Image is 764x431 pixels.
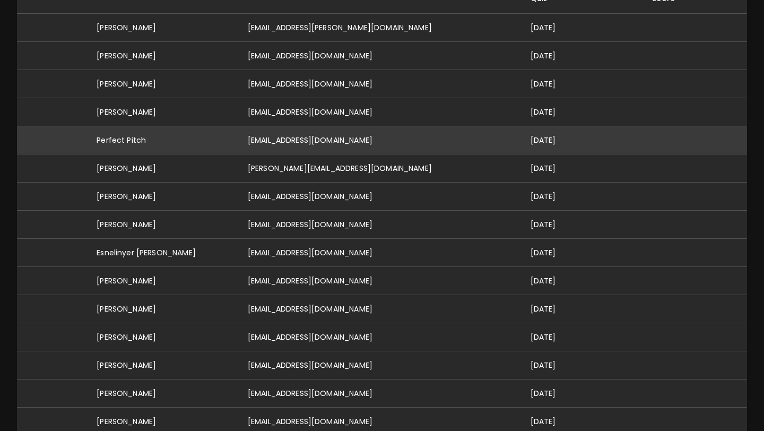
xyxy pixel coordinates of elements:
[88,380,239,408] td: [PERSON_NAME]
[88,351,239,380] td: [PERSON_NAME]
[88,323,239,351] td: [PERSON_NAME]
[522,211,585,239] td: [DATE]
[522,126,585,154] td: [DATE]
[239,183,522,211] td: [EMAIL_ADDRESS][DOMAIN_NAME]
[239,14,522,42] td: [EMAIL_ADDRESS][PERSON_NAME][DOMAIN_NAME]
[239,351,522,380] td: [EMAIL_ADDRESS][DOMAIN_NAME]
[88,42,239,70] td: [PERSON_NAME]
[522,98,585,126] td: [DATE]
[522,351,585,380] td: [DATE]
[88,211,239,239] td: [PERSON_NAME]
[88,14,239,42] td: [PERSON_NAME]
[88,183,239,211] td: [PERSON_NAME]
[522,154,585,183] td: [DATE]
[88,98,239,126] td: [PERSON_NAME]
[239,98,522,126] td: [EMAIL_ADDRESS][DOMAIN_NAME]
[522,42,585,70] td: [DATE]
[239,295,522,323] td: [EMAIL_ADDRESS][DOMAIN_NAME]
[88,239,239,267] td: Esnelinyer [PERSON_NAME]
[522,323,585,351] td: [DATE]
[522,70,585,98] td: [DATE]
[239,323,522,351] td: [EMAIL_ADDRESS][DOMAIN_NAME]
[239,267,522,295] td: [EMAIL_ADDRESS][DOMAIN_NAME]
[88,70,239,98] td: [PERSON_NAME]
[239,154,522,183] td: [PERSON_NAME][EMAIL_ADDRESS][DOMAIN_NAME]
[88,126,239,154] td: Perfect Pitch
[88,154,239,183] td: [PERSON_NAME]
[88,295,239,323] td: [PERSON_NAME]
[522,183,585,211] td: [DATE]
[522,267,585,295] td: [DATE]
[522,14,585,42] td: [DATE]
[522,295,585,323] td: [DATE]
[239,380,522,408] td: [EMAIL_ADDRESS][DOMAIN_NAME]
[522,239,585,267] td: [DATE]
[239,42,522,70] td: [EMAIL_ADDRESS][DOMAIN_NAME]
[239,211,522,239] td: [EMAIL_ADDRESS][DOMAIN_NAME]
[239,70,522,98] td: [EMAIL_ADDRESS][DOMAIN_NAME]
[239,239,522,267] td: [EMAIL_ADDRESS][DOMAIN_NAME]
[239,126,522,154] td: [EMAIL_ADDRESS][DOMAIN_NAME]
[88,267,239,295] td: [PERSON_NAME]
[522,380,585,408] td: [DATE]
